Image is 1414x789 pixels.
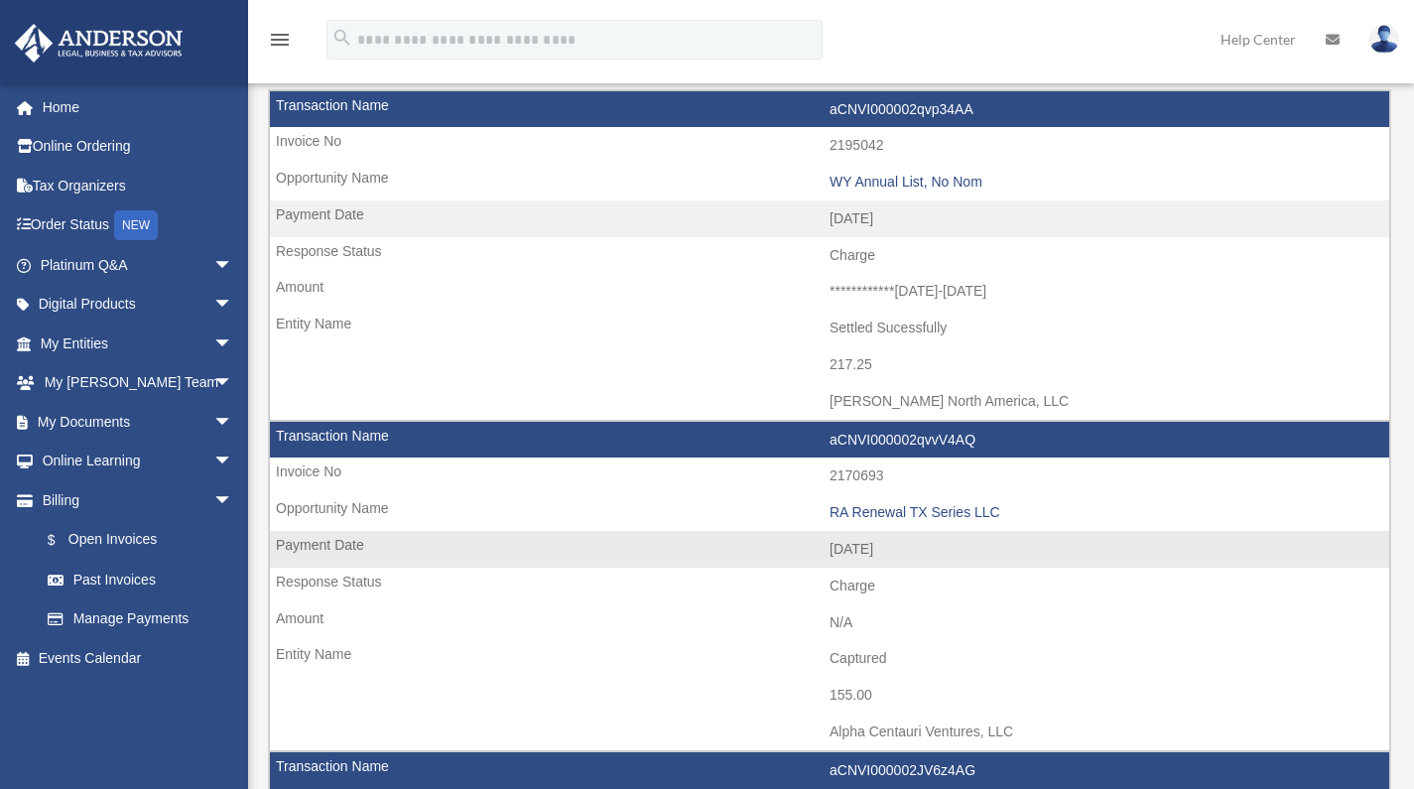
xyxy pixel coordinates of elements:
[270,531,1389,569] td: [DATE]
[114,210,158,240] div: NEW
[9,24,189,63] img: Anderson Advisors Platinum Portal
[213,285,253,326] span: arrow_drop_down
[268,35,292,52] a: menu
[270,91,1389,129] td: aCNVI000002qvp34AA
[270,237,1389,275] td: Charge
[830,174,1379,191] div: WY Annual List, No Nom
[213,363,253,404] span: arrow_drop_down
[270,604,1389,642] td: N/A
[14,245,263,285] a: Platinum Q&Aarrow_drop_down
[14,363,263,403] a: My [PERSON_NAME] Teamarrow_drop_down
[270,310,1389,347] td: Settled Sucessfully
[14,87,263,127] a: Home
[830,504,1379,521] div: RA Renewal TX Series LLC
[14,442,263,481] a: Online Learningarrow_drop_down
[270,422,1389,460] td: aCNVI000002qvvV4AQ
[213,480,253,521] span: arrow_drop_down
[14,324,263,363] a: My Entitiesarrow_drop_down
[14,166,263,205] a: Tax Organizers
[270,200,1389,238] td: [DATE]
[28,520,263,561] a: $Open Invoices
[270,568,1389,605] td: Charge
[14,205,263,246] a: Order StatusNEW
[331,27,353,49] i: search
[59,528,68,553] span: $
[213,245,253,286] span: arrow_drop_down
[14,402,263,442] a: My Documentsarrow_drop_down
[270,127,1389,165] td: 2195042
[213,402,253,443] span: arrow_drop_down
[268,28,292,52] i: menu
[14,127,263,167] a: Online Ordering
[270,346,1389,384] td: 217.25
[28,560,253,599] a: Past Invoices
[14,638,263,678] a: Events Calendar
[14,285,263,325] a: Digital Productsarrow_drop_down
[270,458,1389,495] td: 2170693
[1369,25,1399,54] img: User Pic
[28,599,263,639] a: Manage Payments
[270,640,1389,678] td: Captured
[14,480,263,520] a: Billingarrow_drop_down
[270,677,1389,715] td: 155.00
[270,714,1389,751] td: Alpha Centauri Ventures, LLC
[213,442,253,482] span: arrow_drop_down
[213,324,253,364] span: arrow_drop_down
[270,383,1389,421] td: [PERSON_NAME] North America, LLC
